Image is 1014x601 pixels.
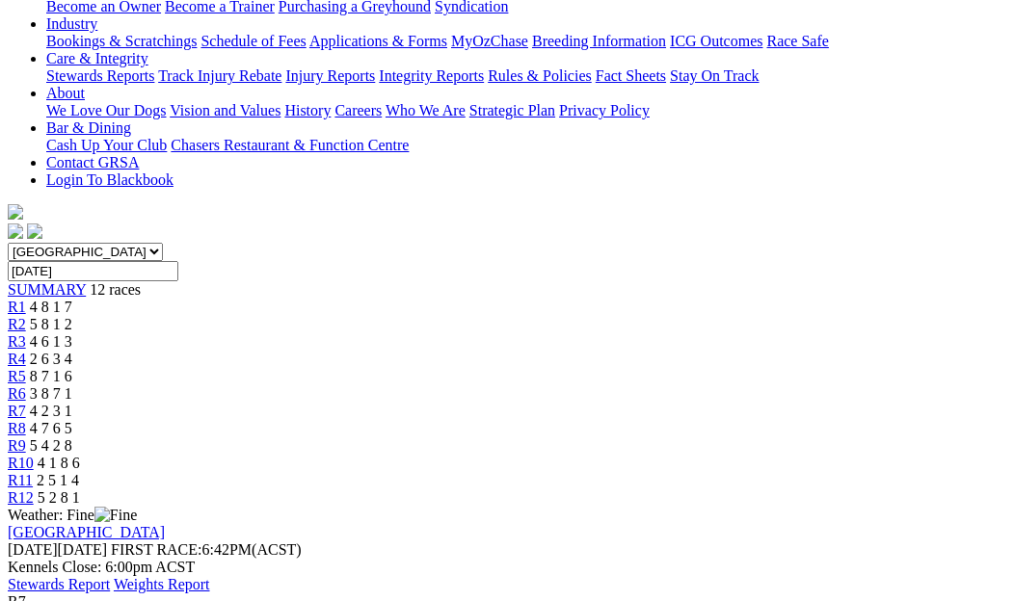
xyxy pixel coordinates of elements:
a: Strategic Plan [469,102,555,118]
span: 5 4 2 8 [30,437,72,454]
a: R1 [8,299,26,315]
a: Chasers Restaurant & Function Centre [171,137,409,153]
a: Who We Are [386,102,466,118]
a: We Love Our Dogs [46,102,166,118]
a: Schedule of Fees [200,33,306,49]
div: Industry [46,33,1006,50]
span: 12 races [90,281,141,298]
a: Bookings & Scratchings [46,33,197,49]
img: Fine [94,507,137,524]
a: R4 [8,351,26,367]
a: Care & Integrity [46,50,148,66]
a: Race Safe [766,33,828,49]
a: Stewards Reports [46,67,154,84]
a: Integrity Reports [379,67,484,84]
a: Industry [46,15,97,32]
a: Fact Sheets [596,67,666,84]
span: 4 6 1 3 [30,333,72,350]
span: 5 2 8 1 [38,489,80,506]
a: SUMMARY [8,281,86,298]
a: Careers [334,102,382,118]
a: Contact GRSA [46,154,139,170]
a: Login To Blackbook [46,171,173,188]
a: Applications & Forms [309,33,447,49]
a: Rules & Policies [488,67,592,84]
img: facebook.svg [8,223,23,239]
a: R5 [8,368,26,384]
a: [GEOGRAPHIC_DATA] [8,524,165,540]
a: Privacy Policy [559,102,650,118]
a: R3 [8,333,26,350]
a: R2 [8,316,26,332]
div: Kennels Close: 6:00pm ACST [8,559,1006,576]
div: Bar & Dining [46,137,1006,154]
a: R8 [8,420,26,436]
input: Select date [8,261,178,281]
span: 6:42PM(ACST) [111,541,302,558]
a: Cash Up Your Club [46,137,167,153]
a: MyOzChase [451,33,528,49]
a: R10 [8,455,34,471]
a: Vision and Values [170,102,280,118]
a: ICG Outcomes [670,33,762,49]
a: Stay On Track [670,67,759,84]
a: Stewards Report [8,576,110,592]
span: 4 1 8 6 [38,455,80,471]
a: Breeding Information [532,33,666,49]
img: logo-grsa-white.png [8,204,23,220]
a: R11 [8,472,33,488]
span: FIRST RACE: [111,541,201,558]
a: Bar & Dining [46,119,131,136]
a: About [46,85,85,101]
div: Care & Integrity [46,67,1006,85]
a: R9 [8,437,26,454]
a: History [284,102,331,118]
span: [DATE] [8,541,107,558]
span: 3 8 7 1 [30,385,72,402]
span: 2 5 1 4 [37,472,79,488]
span: [DATE] [8,541,58,558]
a: Track Injury Rebate [158,67,281,84]
span: 2 6 3 4 [30,351,72,367]
a: R7 [8,403,26,419]
span: 5 8 1 2 [30,316,72,332]
span: Weather: Fine [8,507,137,523]
span: 8 7 1 6 [30,368,72,384]
a: Injury Reports [285,67,375,84]
a: R12 [8,489,34,506]
div: About [46,102,1006,119]
a: R6 [8,385,26,402]
img: twitter.svg [27,223,42,239]
span: 4 2 3 1 [30,403,72,419]
a: Weights Report [114,576,210,592]
span: 4 8 1 7 [30,299,72,315]
span: 4 7 6 5 [30,420,72,436]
